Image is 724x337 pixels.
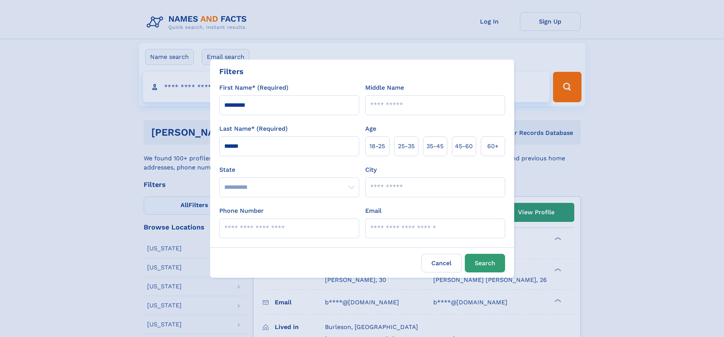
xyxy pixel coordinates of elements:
label: Email [365,206,382,215]
button: Search [465,254,505,272]
span: 18‑25 [369,142,385,151]
label: City [365,165,377,174]
span: 25‑35 [398,142,415,151]
label: Age [365,124,376,133]
label: Cancel [421,254,462,272]
span: 45‑60 [455,142,473,151]
label: Phone Number [219,206,264,215]
label: Middle Name [365,83,404,92]
label: State [219,165,359,174]
div: Filters [219,66,244,77]
label: First Name* (Required) [219,83,288,92]
span: 60+ [487,142,499,151]
span: 35‑45 [426,142,444,151]
label: Last Name* (Required) [219,124,288,133]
